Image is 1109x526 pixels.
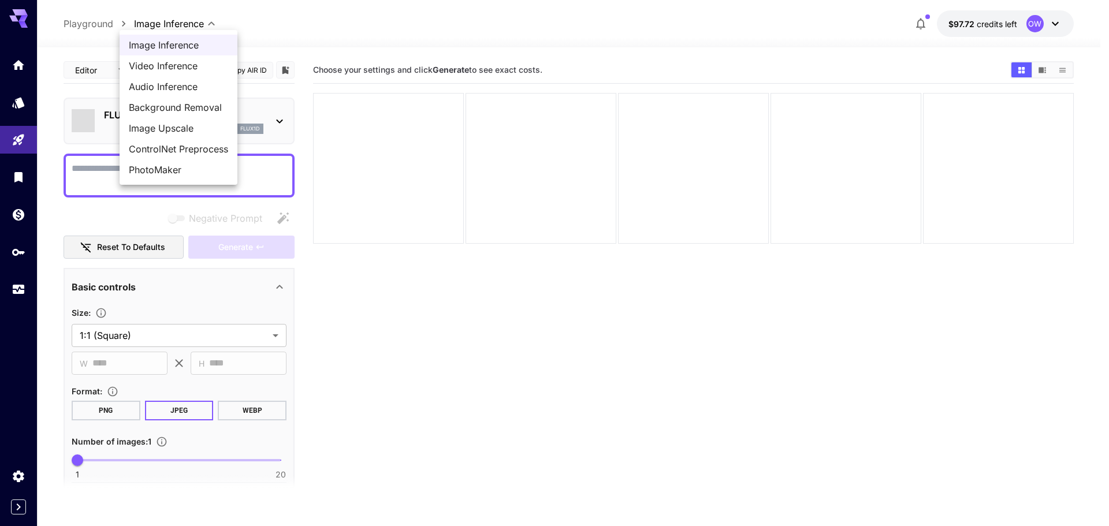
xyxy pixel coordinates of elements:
[129,121,228,135] span: Image Upscale
[129,80,228,94] span: Audio Inference
[129,163,228,177] span: PhotoMaker
[129,142,228,156] span: ControlNet Preprocess
[129,59,228,73] span: Video Inference
[129,38,228,52] span: Image Inference
[129,100,228,114] span: Background Removal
